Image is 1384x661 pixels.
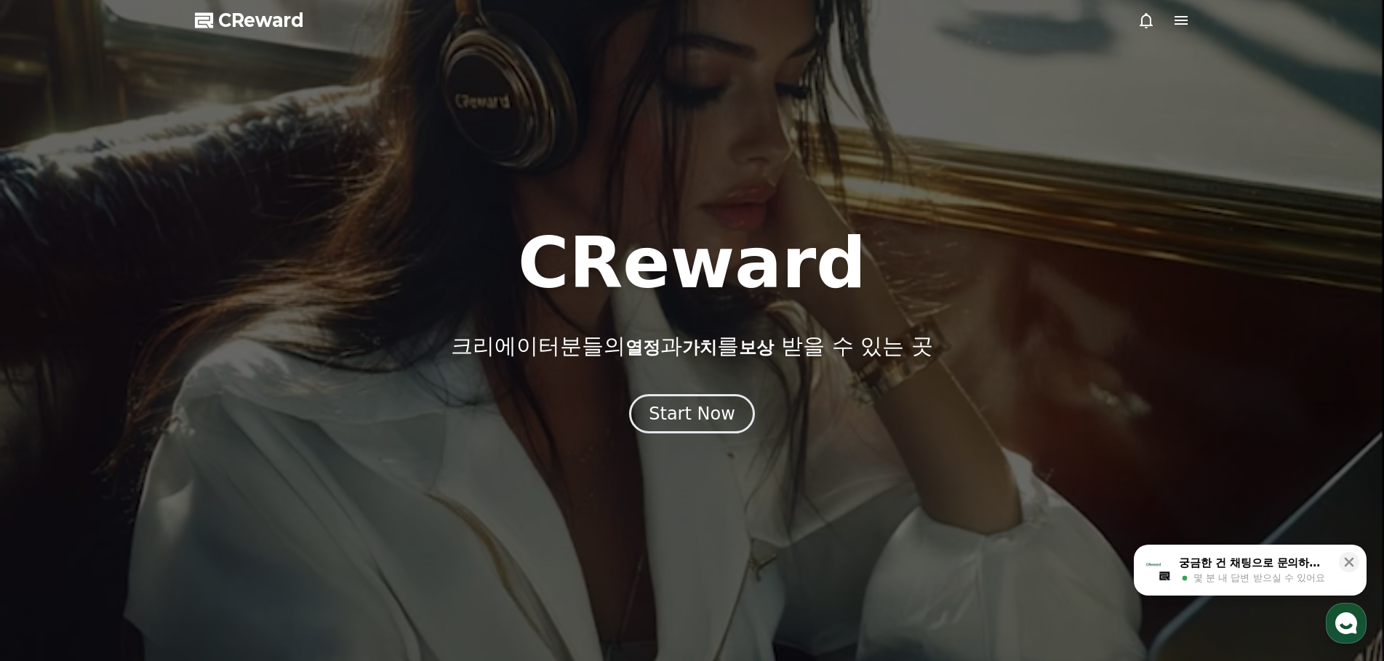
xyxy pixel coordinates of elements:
a: CReward [195,9,304,32]
button: Start Now [629,394,755,433]
p: 크리에이터분들의 과 를 받을 수 있는 곳 [451,333,932,359]
span: CReward [218,9,304,32]
span: 보상 [739,337,774,358]
span: 가치 [682,337,717,358]
div: Start Now [649,402,735,425]
h1: CReward [518,228,866,298]
a: Start Now [629,409,755,422]
span: 열정 [625,337,660,358]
